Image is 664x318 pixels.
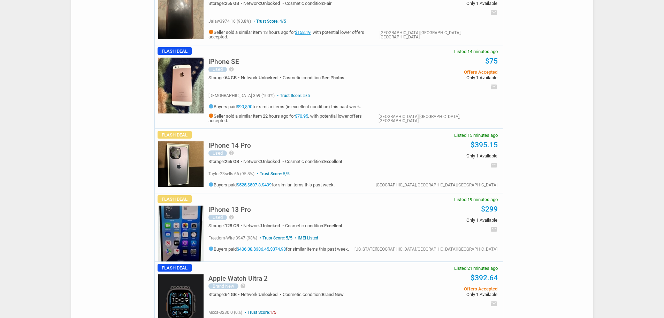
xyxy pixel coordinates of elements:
[283,75,344,80] div: Cosmetic condition:
[485,57,498,65] a: $75
[454,266,498,271] span: Listed 21 minutes ago
[354,247,497,251] div: [US_STATE][GEOGRAPHIC_DATA],[GEOGRAPHIC_DATA],[GEOGRAPHIC_DATA]
[392,287,497,291] span: Offers Accepted
[208,1,243,6] div: Storage:
[208,113,214,118] i: info
[208,182,214,187] i: info
[208,208,251,213] a: iPhone 13 Pro
[252,19,286,24] span: Trust Score: 4/5
[490,226,497,233] i: email
[490,83,497,90] i: email
[158,47,192,55] span: Flash Deal
[208,310,242,315] span: mcca-3230 0 (0%)
[261,223,280,228] span: Unlocked
[379,114,497,123] div: [GEOGRAPHIC_DATA],[GEOGRAPHIC_DATA],[GEOGRAPHIC_DATA]
[208,215,227,220] div: Used
[208,171,254,176] span: taylor23sells 66 (95.8%)
[471,274,498,282] a: $392.64
[229,214,234,220] i: help
[258,236,292,241] span: Trust Score: 5/5
[261,159,280,164] span: Unlocked
[283,292,344,297] div: Cosmetic condition:
[158,264,192,272] span: Flash Deal
[481,205,498,213] a: $299
[247,182,261,187] a: $507.8
[208,67,227,72] div: Used
[243,223,285,228] div: Network:
[454,133,498,138] span: Listed 15 minutes ago
[471,141,498,149] a: $395.15
[262,182,272,187] a: $499
[270,246,286,252] a: $374.98
[285,159,342,164] div: Cosmetic condition:
[208,275,268,282] h5: Apple Watch Ultra 2
[208,104,379,109] h5: Buyers paid , for similar items (in excellent condition) this past week.
[237,182,246,187] a: $525
[392,154,497,158] span: Only 1 Available
[208,142,251,149] h5: iPhone 14 Pro
[225,1,239,6] span: 256 GB
[259,75,277,80] span: Unlocked
[322,75,344,80] span: See Photos
[324,223,342,228] span: Excellent
[454,49,498,54] span: Listed 14 minutes ago
[392,292,497,297] span: Only 1 Available
[324,1,332,6] span: Fair
[392,70,497,74] span: Offers Accepted
[285,223,342,228] div: Cosmetic condition:
[241,75,283,80] div: Network:
[208,104,214,109] i: info
[295,113,308,119] a: $70.95
[259,292,277,297] span: Unlocked
[208,93,275,98] span: [DEMOGRAPHIC_DATA] 359 (100%)
[324,159,342,164] span: Excellent
[158,195,192,203] span: Flash Deal
[237,104,244,109] a: $90
[229,150,234,156] i: help
[392,218,497,222] span: Only 1 Available
[225,159,239,164] span: 256 GB
[208,159,243,164] div: Storage:
[293,236,318,241] span: IMEI Listed
[243,310,276,315] span: Trust Score:
[276,93,310,98] span: Trust Score: 5/5
[208,19,251,24] span: jalaw3974 16 (93.8%)
[490,300,497,307] i: email
[208,60,239,65] a: iPhone SE
[322,292,344,297] span: Brand New
[208,206,251,213] h5: iPhone 13 Pro
[240,283,246,289] i: help
[208,223,243,228] div: Storage:
[229,66,234,72] i: help
[270,310,276,315] span: 1/5
[208,292,241,297] div: Storage:
[208,283,238,289] div: Brand New
[158,141,204,187] img: s-l225.jpg
[225,292,237,297] span: 64 GB
[295,30,311,35] a: $158.19
[243,1,285,6] div: Network:
[208,182,335,187] h5: Buyers paid , , for similar items this past week.
[208,58,239,65] h5: iPhone SE
[245,104,252,109] a: $90
[380,31,497,39] div: [GEOGRAPHIC_DATA],[GEOGRAPHIC_DATA],[GEOGRAPHIC_DATA]
[261,1,280,6] span: Unlocked
[208,236,257,241] span: freedom-wire 3947 (98%)
[208,150,227,156] div: Used
[255,171,290,176] span: Trust Score: 5/5
[454,197,498,202] span: Listed 19 minutes ago
[225,75,237,80] span: 64 GB
[208,29,214,35] i: info
[158,58,204,113] img: s-l225.jpg
[392,1,497,6] span: Only 1 Available
[208,246,349,251] h5: Buyers paid , , for similar items this past week.
[490,9,497,16] i: email
[158,131,192,139] span: Flash Deal
[490,162,497,169] i: email
[208,276,268,282] a: Apple Watch Ultra 2
[158,206,204,261] img: s-l225.jpg
[208,143,251,149] a: iPhone 14 Pro
[376,183,497,187] div: [GEOGRAPHIC_DATA],[GEOGRAPHIC_DATA],[GEOGRAPHIC_DATA]
[241,292,283,297] div: Network:
[243,159,285,164] div: Network:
